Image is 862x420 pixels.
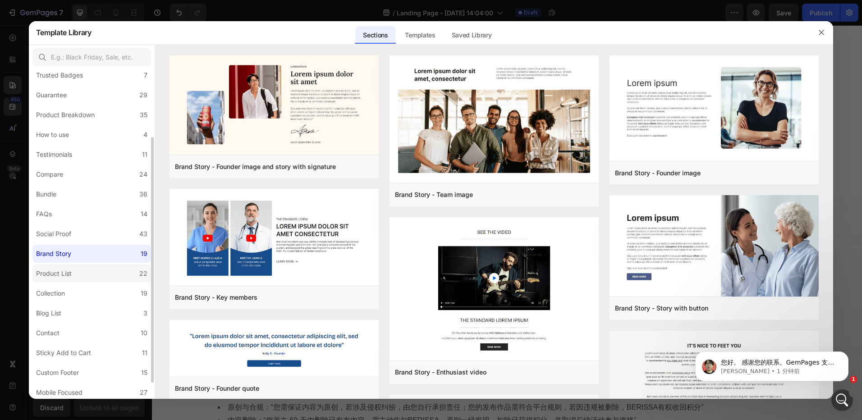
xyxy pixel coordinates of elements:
span: 1 [850,376,857,383]
div: 11 [142,347,147,358]
div: Brand Story - Key members [175,292,257,303]
li: 创作者计划面向所有已经购买BERISSA的用户，本活动为长期计划，欢迎符合条件的用户参加。 [66,205,663,219]
h2: Template Library [36,21,92,44]
li: 我们会对优秀作品提供一定的曝光资源，您也可以获得更多的关注，请放心，这个费用完全由BERISSA承担。 [66,283,663,297]
div: Brand Story [36,248,71,259]
div: Brand Story - Team image [395,189,473,200]
div: Saved Library [445,26,499,44]
li: 我们会在所有作品如果中挑选我们认为的优秀作品进行合作授权，作品使用范围包括但不限于网站宣传，广告推广等。在征得您同意后，您可以再次获得3000积分。 [66,270,663,283]
div: 4 [143,129,147,140]
div: 15 [141,367,147,378]
div: Guarantee [36,90,67,100]
li: 如果我们认为您的作品很有潜力，能够很好地给别的用户带来帮助，那么您的内容非常适合在BERISSA官网进行展示，在征得您同意后，您可以再次获得3000积分。 [66,257,663,270]
div: Collection [36,288,65,299]
div: 36 [139,189,147,200]
img: brt.png [390,55,599,185]
div: 19 [141,288,147,299]
div: 3 [143,308,147,319]
div: 19 [141,248,147,259]
h2: 注意事项 [47,339,664,368]
div: 43 [139,228,147,239]
img: brk.png [170,189,379,288]
div: Brand Story - Founder image and story with signature [175,161,336,172]
iframe: Intercom notifications 消息 [682,333,862,396]
div: 22 [139,268,147,279]
div: Brand Story - Story with button [615,303,708,314]
div: Blog List [36,308,61,319]
div: Brand Story - Founder quote [175,383,259,394]
div: 11 [142,149,147,160]
div: Bundle [36,189,56,200]
li: 原创与合规：“您需保证内容为原创，若涉及侵权纠纷，由您自行承担责任；您的发布作品需符合平台规则，若因违规被删除，BERISSA有权收回积分” [66,376,663,389]
div: Compare [36,169,63,180]
div: 27 [140,387,147,398]
li: 如果您对此活动感兴趣，请在收到商品后的一个月内参与，在社交平台如ins、facebook、tiktok、pin分享您使用产品的真实感受。 [66,219,663,232]
div: 35 [140,110,147,120]
div: Social Proof [36,228,71,239]
li: 我们对播放或者浏览数据没有要求，只要按照创作要求发布作品后，在您提交作品分享链接后，您就可以获得3000积分。 [66,244,663,257]
div: Templates [398,26,442,44]
div: How to use [36,129,69,140]
img: bre.png [390,217,599,362]
iframe: Intercom live chat [831,389,853,411]
li: 内容删除：“您若在 60 天内删除已发布内容，需主动告知BERISSA，否则一经发现，扣除已获得积分，并取消后续活动参与资格” [66,389,663,402]
p: 您在挑选喜欢的窗帘的时候，使用积分兑换的折扣码，如果您的积分足够，相当于免费获得您喜欢的窗帘。 [209,10,403,32]
div: 14 [141,209,147,219]
li: 在一个自然月内，一个用户/订单号只能参与一次，30天内请勿重复参与。 [66,297,663,310]
div: Trusted Badges [36,70,83,81]
div: Mobile Focused [36,387,83,398]
div: 24 [139,169,147,180]
div: 10 [141,328,147,338]
div: Product Breakdown [36,110,95,120]
img: brf-2.png [170,320,379,379]
div: Testimonials [36,149,72,160]
div: 29 [139,90,147,100]
img: brs.png [610,195,819,298]
div: Custom Footer [36,367,79,378]
input: E.g.: Black Friday, Sale, etc. [32,48,151,66]
div: 7 [144,70,147,81]
div: Contact [36,328,60,338]
img: brf-1.png [610,55,819,163]
div: FAQs [36,209,52,219]
img: brf.png [170,55,379,156]
h2: 详细规则 [47,169,664,197]
li: 我们鼓励用户以短视频或者图文的形式分享，请根据自己擅长的形式分享您使用产品的真实感受。 [66,232,663,245]
div: Product List [36,268,72,279]
div: Sticky Add to Cart [36,347,91,358]
div: Sections [356,26,395,44]
div: Brand Story - Founder image [615,168,701,178]
div: Brand Story - Enthusiast video [395,367,486,378]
